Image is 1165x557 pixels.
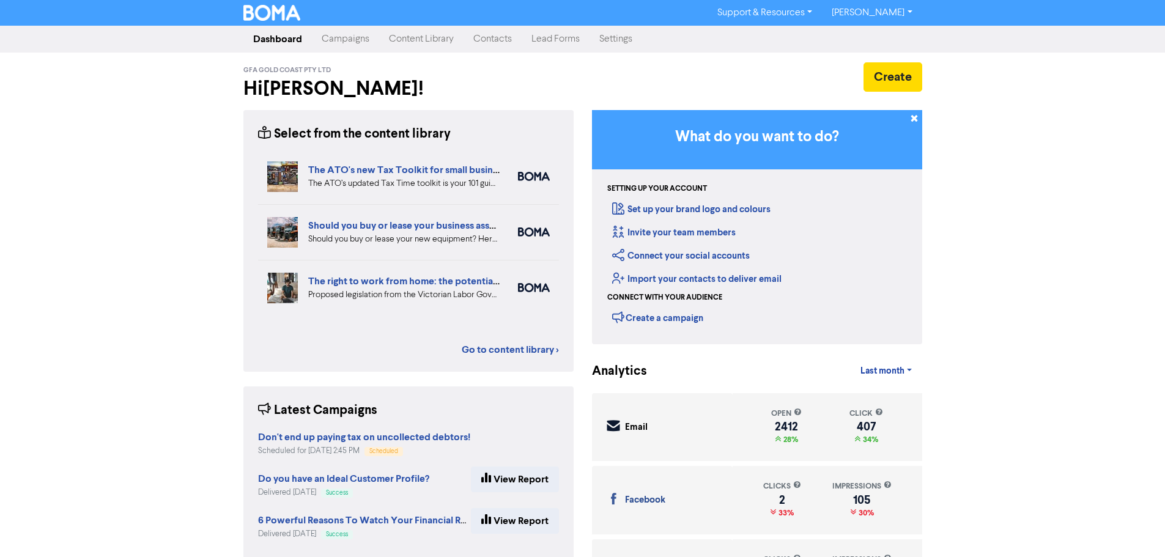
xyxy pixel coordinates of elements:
[851,359,922,383] a: Last month
[369,448,398,454] span: Scheduled
[308,177,500,190] div: The ATO’s updated Tax Time toolkit is your 101 guide to business taxes. We’ve summarised the key ...
[258,528,471,540] div: Delivered [DATE]
[258,431,470,443] strong: Don't end up paying tax on uncollected debtors!
[379,27,464,51] a: Content Library
[308,289,500,301] div: Proposed legislation from the Victorian Labor Government could offer your employees the right to ...
[308,164,542,176] a: The ATO's new Tax Toolkit for small business owners
[776,508,794,518] span: 33%
[258,125,451,144] div: Select from the content library
[771,422,802,432] div: 2412
[258,516,490,526] a: 6 Powerful Reasons To Watch Your Financial Reports
[243,66,331,75] span: GFA Gold Coast Pty Ltd
[590,27,642,51] a: Settings
[312,27,379,51] a: Campaigns
[243,27,312,51] a: Dashboard
[612,308,703,326] div: Create a campaign
[243,77,574,100] h2: Hi [PERSON_NAME] !
[258,401,377,420] div: Latest Campaigns
[625,493,665,507] div: Facebook
[781,435,798,444] span: 28%
[612,273,782,285] a: Import your contacts to deliver email
[607,183,707,194] div: Setting up your account
[1104,498,1165,557] iframe: Chat Widget
[592,362,632,381] div: Analytics
[243,5,301,21] img: BOMA Logo
[258,473,429,485] strong: Do you have an Ideal Customer Profile?
[258,445,470,457] div: Scheduled for [DATE] 2:45 PM
[849,422,883,432] div: 407
[258,487,429,498] div: Delivered [DATE]
[625,421,648,435] div: Email
[464,27,522,51] a: Contacts
[518,172,550,181] img: boma
[258,514,490,526] strong: 6 Powerful Reasons To Watch Your Financial Reports
[832,481,892,492] div: impressions
[771,408,802,419] div: open
[849,408,883,419] div: click
[592,110,922,344] div: Getting Started in BOMA
[258,474,429,484] a: Do you have an Ideal Customer Profile?
[864,62,922,92] button: Create
[860,366,904,377] span: Last month
[612,204,771,215] a: Set up your brand logo and colours
[518,283,550,292] img: boma
[763,495,801,505] div: 2
[462,342,559,357] a: Go to content library >
[471,508,559,534] a: View Report
[763,481,801,492] div: clicks
[308,275,673,287] a: The right to work from home: the potential impact for your employees and business
[708,3,822,23] a: Support & Resources
[856,508,874,518] span: 30%
[860,435,878,444] span: 34%
[326,490,348,496] span: Success
[518,227,550,237] img: boma_accounting
[610,128,904,146] h3: What do you want to do?
[326,531,348,537] span: Success
[258,433,470,443] a: Don't end up paying tax on uncollected debtors!
[612,250,750,262] a: Connect your social accounts
[471,467,559,492] a: View Report
[832,495,892,505] div: 105
[822,3,922,23] a: [PERSON_NAME]
[612,227,736,238] a: Invite your team members
[607,292,722,303] div: Connect with your audience
[308,219,507,232] a: Should you buy or lease your business assets?
[308,233,500,246] div: Should you buy or lease your new equipment? Here are some pros and cons of each. We also can revi...
[522,27,590,51] a: Lead Forms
